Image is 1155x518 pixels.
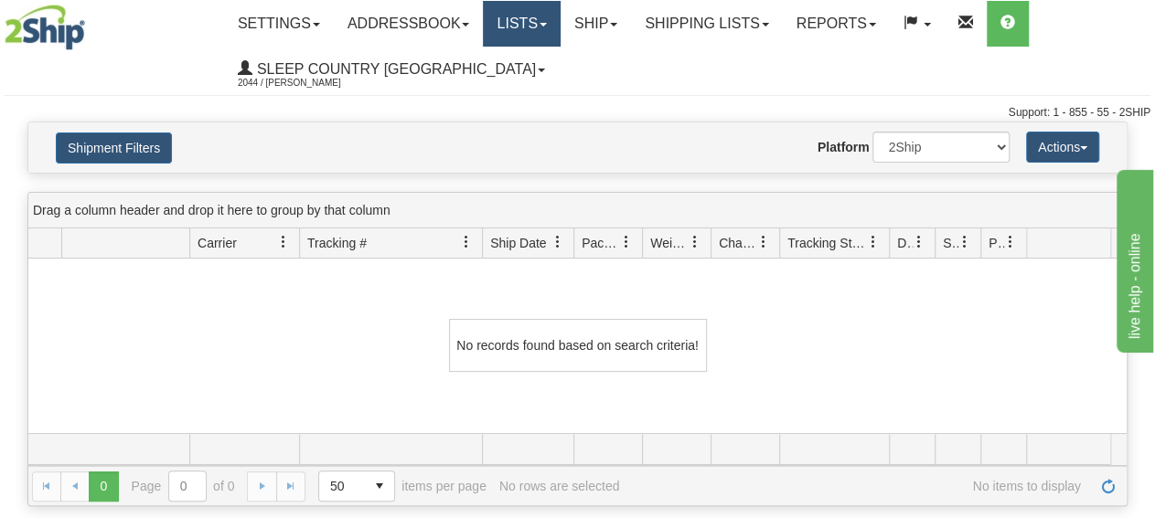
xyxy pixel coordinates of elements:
[611,227,642,258] a: Packages filter column settings
[818,138,870,156] label: Platform
[1094,471,1123,501] a: Refresh
[451,227,482,258] a: Tracking # filter column settings
[748,227,779,258] a: Charge filter column settings
[995,227,1026,258] a: Pickup Status filter column settings
[483,1,560,47] a: Lists
[719,234,757,252] span: Charge
[252,61,536,77] span: Sleep Country [GEOGRAPHIC_DATA]
[1026,132,1099,163] button: Actions
[318,470,487,502] span: items per page
[631,1,782,47] a: Shipping lists
[650,234,689,252] span: Weight
[582,234,620,252] span: Packages
[5,5,85,50] img: logo2044.jpg
[989,234,1004,252] span: Pickup Status
[224,1,334,47] a: Settings
[499,479,620,493] div: No rows are selected
[28,193,1127,228] div: grid grouping header
[330,477,354,495] span: 50
[5,105,1150,121] div: Support: 1 - 855 - 55 - 2SHIP
[198,234,237,252] span: Carrier
[132,470,235,502] span: Page of 0
[307,234,367,252] span: Tracking #
[679,227,711,258] a: Weight filter column settings
[542,227,573,258] a: Ship Date filter column settings
[334,1,484,47] a: Addressbook
[904,227,935,258] a: Delivery Status filter column settings
[224,47,559,92] a: Sleep Country [GEOGRAPHIC_DATA] 2044 / [PERSON_NAME]
[561,1,631,47] a: Ship
[632,479,1081,493] span: No items to display
[943,234,958,252] span: Shipment Issues
[318,470,395,502] span: Page sizes drop down
[14,11,169,33] div: live help - online
[449,319,707,372] div: No records found based on search criteria!
[56,132,172,164] button: Shipment Filters
[783,1,890,47] a: Reports
[89,471,118,501] span: Page 0
[897,234,913,252] span: Delivery Status
[490,234,546,252] span: Ship Date
[1113,165,1153,352] iframe: chat widget
[365,471,394,501] span: select
[949,227,980,258] a: Shipment Issues filter column settings
[238,74,375,92] span: 2044 / [PERSON_NAME]
[268,227,299,258] a: Carrier filter column settings
[858,227,889,258] a: Tracking Status filter column settings
[787,234,867,252] span: Tracking Status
